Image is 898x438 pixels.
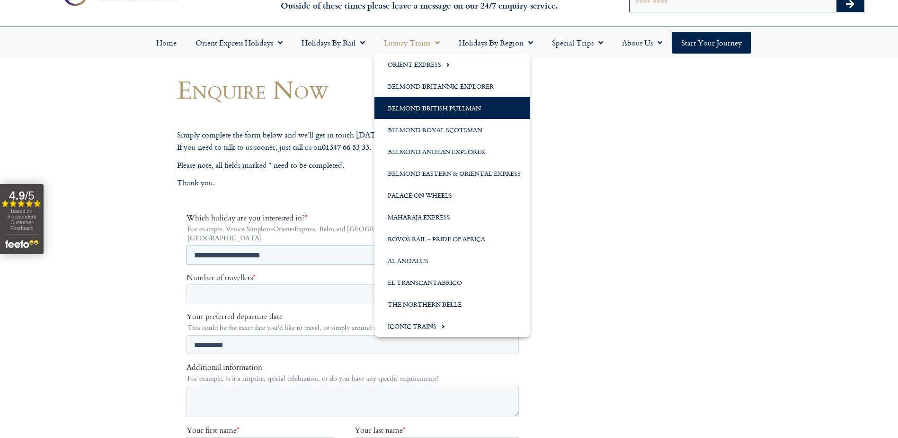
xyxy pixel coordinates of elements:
[186,32,292,54] a: Orient Express Holidays
[177,177,532,189] p: Thank you.
[147,32,186,54] a: Home
[168,212,216,222] span: Your last name
[542,32,613,54] a: Special Trips
[322,141,369,152] strong: 01347 66 53 33
[374,97,530,119] a: Belmond British Pullman
[374,54,530,75] a: Orient Express
[672,32,751,54] a: Start your Journey
[374,54,530,337] ul: Luxury Trains
[374,119,530,141] a: Belmond Royal Scotsman
[374,228,530,250] a: Rovos Rail – Pride of Africa
[374,32,449,54] a: Luxury Trains
[11,343,39,354] span: By email
[374,315,530,337] a: Iconic Trains
[292,32,374,54] a: Holidays by Rail
[5,32,893,54] nav: Menu
[374,141,530,163] a: Belmond Andean Explorer
[613,32,672,54] a: About Us
[374,75,530,97] a: Belmond Britannic Explorer
[11,356,53,366] span: By telephone
[2,345,9,351] input: By email
[449,32,542,54] a: Holidays by Region
[374,272,530,293] a: El Transcantabrico
[177,75,532,103] h1: Enquire Now
[374,293,530,315] a: The Northern Belle
[177,159,532,172] p: Please note, all fields marked * need to be completed.
[2,357,9,363] input: By telephone
[374,206,530,228] a: Maharaja Express
[177,129,532,154] p: Simply complete the form below and we’ll get in touch [DATE]. If you need to talk to us sooner, j...
[374,250,530,272] a: Al Andalus
[374,163,530,184] a: Belmond Eastern & Oriental Express
[374,184,530,206] a: Palace on Wheels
